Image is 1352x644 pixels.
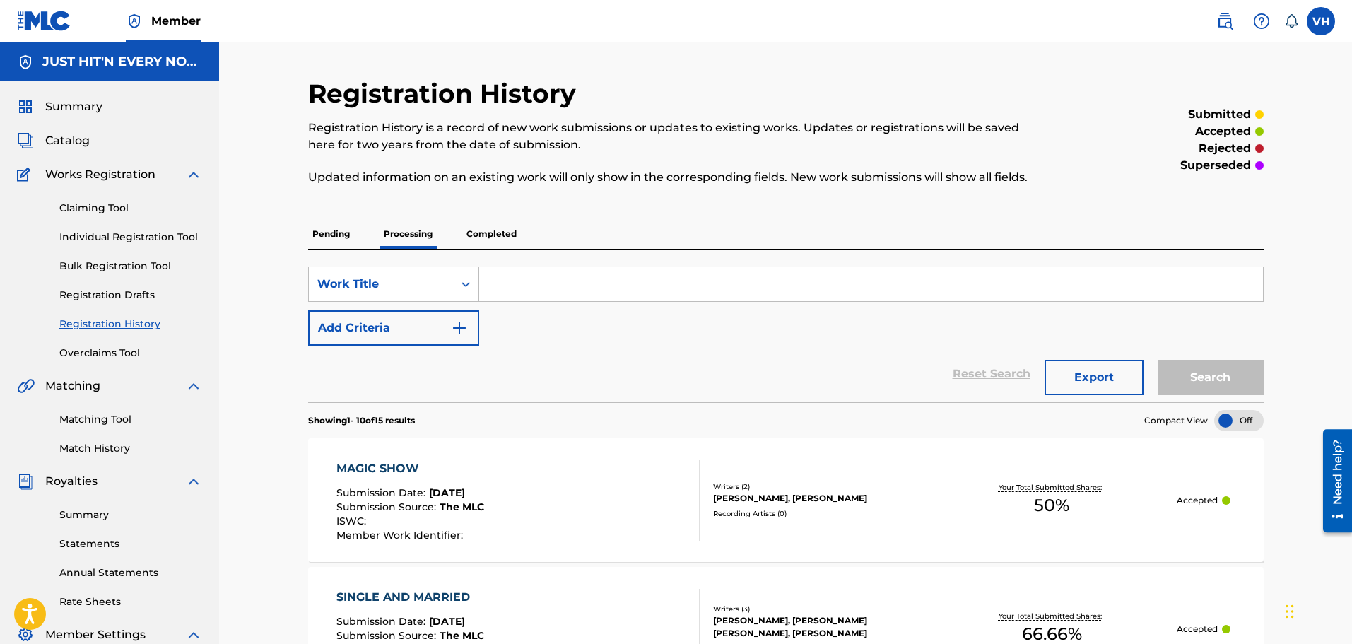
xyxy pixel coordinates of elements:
[1199,140,1251,157] p: rejected
[59,288,202,303] a: Registration Drafts
[17,54,34,71] img: Accounts
[713,614,927,640] div: [PERSON_NAME], [PERSON_NAME] [PERSON_NAME], [PERSON_NAME]
[185,473,202,490] img: expand
[308,310,479,346] button: Add Criteria
[185,377,202,394] img: expand
[999,482,1105,493] p: Your Total Submitted Shares:
[17,132,90,149] a: CatalogCatalog
[308,219,354,249] p: Pending
[1286,590,1294,633] div: Drag
[17,377,35,394] img: Matching
[336,629,440,642] span: Submission Source :
[308,267,1264,402] form: Search Form
[17,473,34,490] img: Royalties
[1034,493,1069,518] span: 50 %
[1216,13,1233,30] img: search
[185,626,202,643] img: expand
[380,219,437,249] p: Processing
[59,346,202,361] a: Overclaims Tool
[462,219,521,249] p: Completed
[45,473,98,490] span: Royalties
[429,615,465,628] span: [DATE]
[1211,7,1239,35] a: Public Search
[1188,106,1251,123] p: submitted
[713,492,927,505] div: [PERSON_NAME], [PERSON_NAME]
[59,595,202,609] a: Rate Sheets
[713,508,927,519] div: Recording Artists ( 0 )
[1312,423,1352,537] iframe: Resource Center
[999,611,1105,621] p: Your Total Submitted Shares:
[336,460,484,477] div: MAGIC SHOW
[1307,7,1335,35] div: User Menu
[336,486,429,499] span: Submission Date :
[59,537,202,551] a: Statements
[185,166,202,183] img: expand
[1253,13,1270,30] img: help
[429,486,465,499] span: [DATE]
[151,13,201,29] span: Member
[17,626,34,643] img: Member Settings
[1177,623,1218,636] p: Accepted
[336,515,370,527] span: ISWC :
[713,481,927,492] div: Writers ( 2 )
[440,500,484,513] span: The MLC
[308,78,583,110] h2: Registration History
[45,166,155,183] span: Works Registration
[59,259,202,274] a: Bulk Registration Tool
[1195,123,1251,140] p: accepted
[45,98,102,115] span: Summary
[59,566,202,580] a: Annual Statements
[713,604,927,614] div: Writers ( 3 )
[1045,360,1144,395] button: Export
[59,508,202,522] a: Summary
[59,230,202,245] a: Individual Registration Tool
[1284,14,1298,28] div: Notifications
[59,201,202,216] a: Claiming Tool
[440,629,484,642] span: The MLC
[59,412,202,427] a: Matching Tool
[45,377,100,394] span: Matching
[1247,7,1276,35] div: Help
[126,13,143,30] img: Top Rightsholder
[45,626,146,643] span: Member Settings
[17,98,102,115] a: SummarySummary
[59,317,202,332] a: Registration History
[308,169,1044,186] p: Updated information on an existing work will only show in the corresponding fields. New work subm...
[451,320,468,336] img: 9d2ae6d4665cec9f34b9.svg
[336,615,429,628] span: Submission Date :
[308,438,1264,562] a: MAGIC SHOWSubmission Date:[DATE]Submission Source:The MLCISWC:Member Work Identifier:Writers (2)[...
[17,166,35,183] img: Works Registration
[1177,494,1218,507] p: Accepted
[17,132,34,149] img: Catalog
[17,11,71,31] img: MLC Logo
[1180,157,1251,174] p: superseded
[308,414,415,427] p: Showing 1 - 10 of 15 results
[17,98,34,115] img: Summary
[336,529,466,541] span: Member Work Identifier :
[317,276,445,293] div: Work Title
[45,132,90,149] span: Catalog
[59,441,202,456] a: Match History
[336,589,484,606] div: SINGLE AND MARRIED
[1281,576,1352,644] iframe: Chat Widget
[308,119,1044,153] p: Registration History is a record of new work submissions or updates to existing works. Updates or...
[1144,414,1208,427] span: Compact View
[336,500,440,513] span: Submission Source :
[42,54,202,70] h5: JUST HIT'N EVERY NOTE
